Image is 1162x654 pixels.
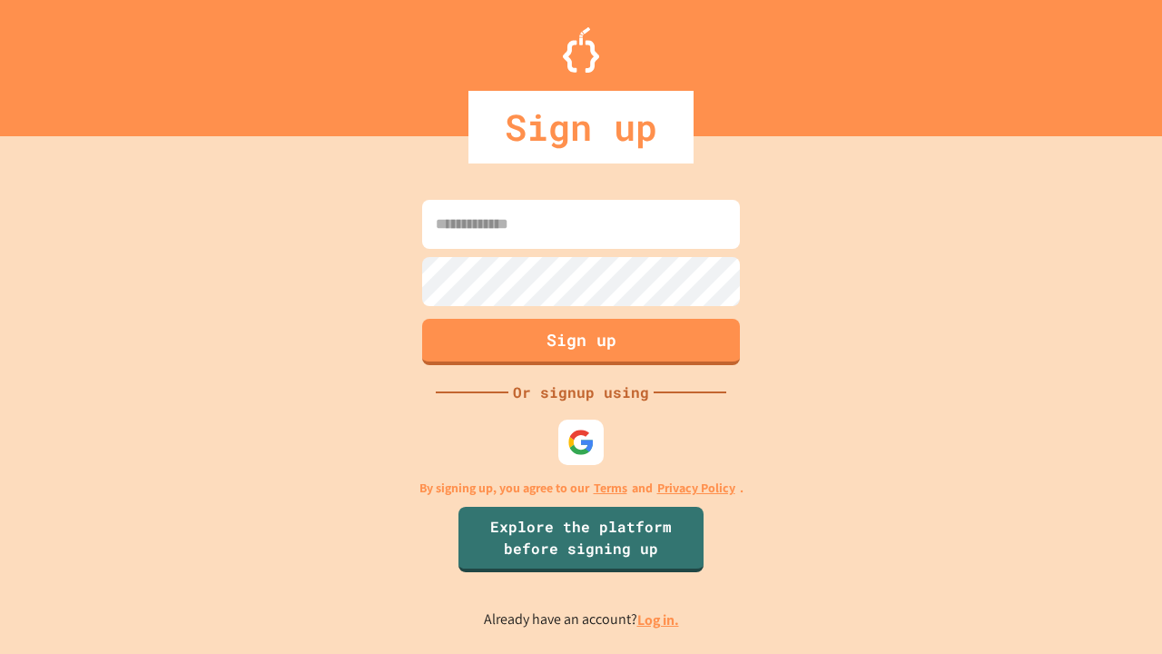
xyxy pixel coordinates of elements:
[508,381,654,403] div: Or signup using
[563,27,599,73] img: Logo.svg
[468,91,694,163] div: Sign up
[422,319,740,365] button: Sign up
[657,479,735,498] a: Privacy Policy
[419,479,743,498] p: By signing up, you agree to our and .
[458,507,704,572] a: Explore the platform before signing up
[637,610,679,629] a: Log in.
[567,429,595,456] img: google-icon.svg
[594,479,627,498] a: Terms
[484,609,679,631] p: Already have an account?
